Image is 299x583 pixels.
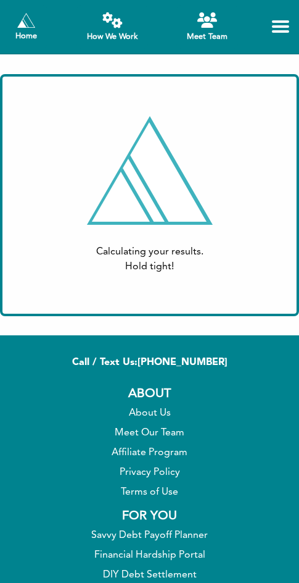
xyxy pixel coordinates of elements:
[12,445,287,460] a: Affiliate Program
[12,528,287,543] a: Savvy Debt Payoff Planner
[12,406,287,421] a: About Us
[10,507,289,526] div: For You
[76,5,148,49] a: How We Work
[12,568,287,582] a: DIY Debt Settlement
[12,426,287,440] a: Meet Our Team
[42,245,257,274] div: Calculating your results. Hold tight!
[137,358,227,367] a: [PHONE_NUMBER]
[12,465,287,480] a: Privacy Policy
[10,355,289,370] div: Call / Text Us:
[176,5,238,49] a: Meet Team
[12,548,287,563] a: Financial Hardship Portal
[10,385,289,403] div: About
[12,485,287,500] a: Terms of Use
[5,5,47,48] a: Home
